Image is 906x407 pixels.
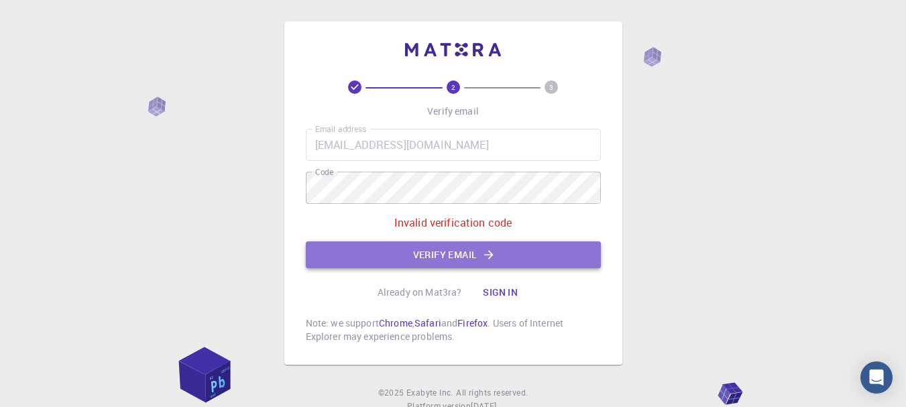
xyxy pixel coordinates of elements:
[379,316,412,329] a: Chrome
[457,316,488,329] a: Firefox
[451,82,455,92] text: 2
[860,361,893,394] div: Open Intercom Messenger
[406,387,453,398] span: Exabyte Inc.
[406,386,453,400] a: Exabyte Inc.
[427,105,479,118] p: Verify email
[378,286,462,299] p: Already on Mat3ra?
[306,316,601,343] p: Note: we support , and . Users of Internet Explorer may experience problems.
[472,279,528,306] button: Sign in
[456,386,528,400] span: All rights reserved.
[414,316,441,329] a: Safari
[394,215,512,231] p: Invalid verification code
[315,166,333,178] label: Code
[378,386,406,400] span: © 2025
[549,82,553,92] text: 3
[315,123,366,135] label: Email address
[306,241,601,268] button: Verify email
